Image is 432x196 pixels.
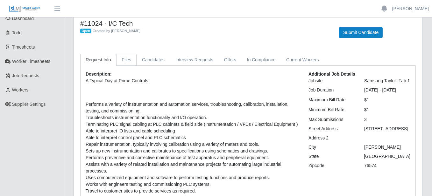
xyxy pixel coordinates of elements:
[219,54,242,66] a: Offers
[86,188,299,194] li: Travel to customer sites to provide services as required.
[304,153,359,160] div: State
[359,106,415,113] div: $1
[86,141,299,148] li: Repair instrumentation, typically involving calibration using a variety of meters and tools.
[304,97,359,103] div: Maximum Bill Rate
[86,101,299,114] li: Performs a variety of instrumentation and automation services, troubleshooting, calibration, inst...
[86,154,299,161] li: Performs preventive and corrective maintenance of test apparatus and peripheral equipment.
[93,29,140,33] span: Created by [PERSON_NAME]
[304,78,359,84] div: Jobsite
[80,29,91,34] span: Open
[304,135,359,141] div: Address 2
[86,114,299,121] li: Troubleshoots instrumentation functionality and I/O operation.
[86,134,299,141] li: Able to interpret control panel and PLC schematics
[281,54,324,66] a: Current Workers
[359,78,415,84] div: Samsung Taylor_Fab 1
[308,71,355,77] b: Additional Job Details
[12,87,29,92] span: Workers
[170,54,219,66] a: Interview Requests
[86,71,112,77] b: Description:
[86,78,299,84] p: A Typical Day at Prime Controls
[12,102,46,107] span: Supplier Settings
[359,116,415,123] div: 3
[304,87,359,93] div: Job Duration
[80,19,329,27] h4: #11024 - I/C Tech
[86,128,299,134] li: Able to interpret IO lists and cable scheduling
[304,106,359,113] div: Minimum Bill Rate
[12,59,50,64] span: Worker Timesheets
[304,116,359,123] div: Max Submissions
[12,73,39,78] span: Job Requests
[242,54,281,66] a: In Compliance
[12,30,22,35] span: Todo
[137,54,170,66] a: Candidates
[86,148,299,154] li: Sets up new instrumentation and calibrates to specifications using schematics and drawings.
[359,87,415,93] div: [DATE] - [DATE]
[80,54,116,66] a: Request Info
[392,5,429,12] a: [PERSON_NAME]
[116,54,137,66] a: Files
[339,27,383,38] button: Submit Candidate
[304,162,359,169] div: Zipcode
[304,144,359,151] div: City
[359,162,415,169] div: 76574
[86,181,299,188] li: Works with engineers testing and commissioning PLC systems.
[359,153,415,160] div: [GEOGRAPHIC_DATA]
[359,144,415,151] div: [PERSON_NAME]
[359,125,415,132] div: [STREET_ADDRESS]
[12,44,35,50] span: Timesheets
[304,125,359,132] div: Street Address
[86,161,299,174] li: Assists with a variety of related installation and maintenance projects for automating large indu...
[12,16,34,21] span: Dashboard
[86,121,299,128] li: Terminating PLC signal cabling at PLC cabinets & field side (Instrumentation / VFDs / Electrical ...
[9,5,41,12] img: SLM Logo
[86,174,299,181] li: Uses computerized equipment and software to perform testing functions and produce reports.
[359,97,415,103] div: $1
